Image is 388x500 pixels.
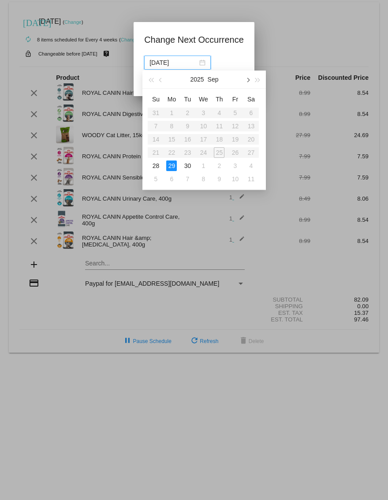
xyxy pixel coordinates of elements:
th: Sat [243,92,259,106]
input: Select date [149,58,198,67]
td: 10/11/2025 [243,172,259,186]
td: 10/1/2025 [195,159,211,172]
td: 9/30/2025 [179,159,195,172]
div: 7 [182,174,193,184]
td: 10/10/2025 [227,172,243,186]
td: 10/2/2025 [211,159,227,172]
button: Previous month (PageUp) [156,71,166,88]
div: 11 [246,174,256,184]
td: 9/29/2025 [164,159,179,172]
div: 10 [230,174,240,184]
div: 2 [214,160,224,171]
th: Thu [211,92,227,106]
h1: Change Next Occurrence [144,33,244,47]
th: Tue [179,92,195,106]
th: Wed [195,92,211,106]
div: 8 [198,174,209,184]
th: Sun [148,92,164,106]
div: 1 [198,160,209,171]
td: 10/3/2025 [227,159,243,172]
th: Mon [164,92,179,106]
th: Fri [227,92,243,106]
div: 4 [246,160,256,171]
td: 10/6/2025 [164,172,179,186]
div: 3 [230,160,240,171]
div: 30 [182,160,193,171]
button: Sep [208,71,219,88]
div: 28 [150,160,161,171]
div: 9 [214,174,224,184]
td: 10/5/2025 [148,172,164,186]
td: 10/4/2025 [243,159,259,172]
div: 5 [150,174,161,184]
div: 6 [166,174,177,184]
div: 29 [166,160,177,171]
td: 10/7/2025 [179,172,195,186]
td: 9/28/2025 [148,159,164,172]
td: 10/8/2025 [195,172,211,186]
button: 2025 [190,71,204,88]
button: Last year (Control + left) [146,71,156,88]
button: Next year (Control + right) [253,71,262,88]
td: 10/9/2025 [211,172,227,186]
button: Next month (PageDown) [243,71,253,88]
